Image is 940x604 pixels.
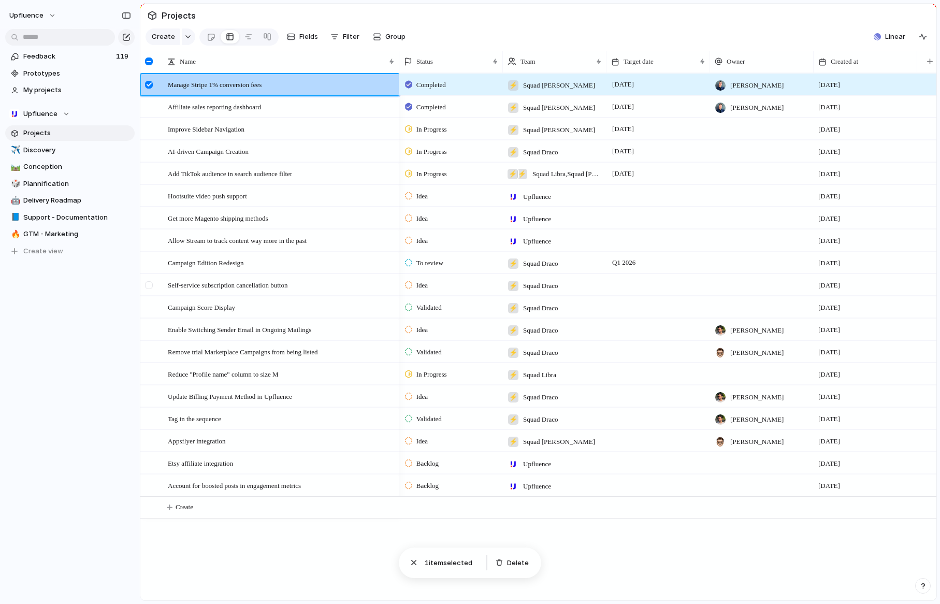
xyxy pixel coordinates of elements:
span: [DATE] [818,236,840,246]
span: [DATE] [818,347,840,357]
div: ✈️ [11,144,18,156]
span: Enable Switching Sender Email in Ongoing Mailings [168,323,311,335]
span: Squad Draco [523,348,558,358]
span: Campaign Edition Redesign [168,256,244,268]
span: Allow Stream to track content way more in the past [168,234,307,246]
span: Squad [PERSON_NAME] [523,437,595,447]
span: Reduce "Profile name" column to size M [168,368,279,380]
span: [DATE] [818,102,840,112]
span: 1 [425,558,429,567]
span: [PERSON_NAME] [730,414,784,425]
div: 🛤️Conception [5,159,135,175]
span: [DATE] [610,167,637,180]
div: ⚡ [508,258,518,269]
span: [DATE] [818,191,840,202]
span: [DATE] [818,325,840,335]
span: [PERSON_NAME] [730,325,784,336]
span: Q1 2026 [610,256,638,269]
span: Manage Stripe 1% conversion fees [168,78,262,90]
div: ⚡ [508,348,518,358]
span: [DATE] [610,123,637,135]
span: 119 [116,51,131,62]
span: Hootsuite video push support [168,190,247,202]
span: Prototypes [23,68,131,79]
div: ⚡ [508,414,518,425]
div: ⚡ [508,125,518,135]
button: 📘 [9,212,20,223]
span: Squad Draco [523,281,558,291]
a: 🎲Plannification [5,176,135,192]
div: ⚡ [508,103,518,113]
span: [DATE] [818,280,840,291]
span: Get more Magento shipping methods [168,212,268,224]
span: Squad Libra [523,370,556,380]
span: Squad Draco [523,258,558,269]
span: Projects [160,6,198,25]
span: [DATE] [818,481,840,491]
button: ✈️ [9,145,20,155]
span: Appsflyer integration [168,435,226,447]
a: My projects [5,82,135,98]
button: 🎲 [9,179,20,189]
span: In Progress [416,147,447,157]
span: Validated [416,414,442,424]
span: Target date [624,56,654,67]
span: [DATE] [818,392,840,402]
span: Validated [416,303,442,313]
span: Created at [831,56,858,67]
div: ⚡ [508,147,518,157]
div: 🤖Delivery Roadmap [5,193,135,208]
span: Upfluence [523,481,551,492]
span: [DATE] [610,78,637,91]
span: [DATE] [818,458,840,469]
span: Projects [23,128,131,138]
span: [DATE] [818,169,840,179]
span: [PERSON_NAME] [730,392,784,402]
div: 🛤️ [11,161,18,173]
span: Squad Libra , Squad [PERSON_NAME] [532,169,602,179]
span: Idea [416,191,428,202]
div: 🤖 [11,195,18,207]
span: Support - Documentation [23,212,131,223]
a: Prototypes [5,66,135,81]
span: Upfluence [9,10,44,21]
span: Completed [416,102,446,112]
span: To review [416,258,443,268]
span: [PERSON_NAME] [730,437,784,447]
span: Upfluence [523,236,551,247]
div: ⚡ [508,370,518,380]
span: Upfluence [23,109,57,119]
span: Idea [416,392,428,402]
span: Create [176,502,193,512]
span: Squad Draco [523,392,558,402]
span: [PERSON_NAME] [730,103,784,113]
a: 🔥GTM - Marketing [5,226,135,242]
span: Upfluence [523,459,551,469]
span: Squad [PERSON_NAME] [523,125,595,135]
span: Squad Draco [523,147,558,157]
button: Upfluence [5,106,135,122]
div: 🔥 [11,228,18,240]
span: [PERSON_NAME] [730,80,784,91]
div: 📘Support - Documentation [5,210,135,225]
span: In Progress [416,369,447,380]
button: Filter [326,28,364,45]
span: Owner [727,56,745,67]
span: Fields [299,32,318,42]
span: Group [385,32,406,42]
div: ⚡ [508,325,518,336]
div: 📘 [11,211,18,223]
span: Squad [PERSON_NAME] [523,80,595,91]
div: ⚡ [508,169,518,179]
span: Conception [23,162,131,172]
span: Idea [416,213,428,224]
span: Self-service subscription cancellation button [168,279,287,291]
span: Create [152,32,175,42]
span: [PERSON_NAME] [730,348,784,358]
span: Squad [PERSON_NAME] [523,103,595,113]
span: [DATE] [818,124,840,135]
span: [DATE] [818,213,840,224]
span: Team [520,56,536,67]
span: Plannification [23,179,131,189]
div: ⚡ [508,80,518,91]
